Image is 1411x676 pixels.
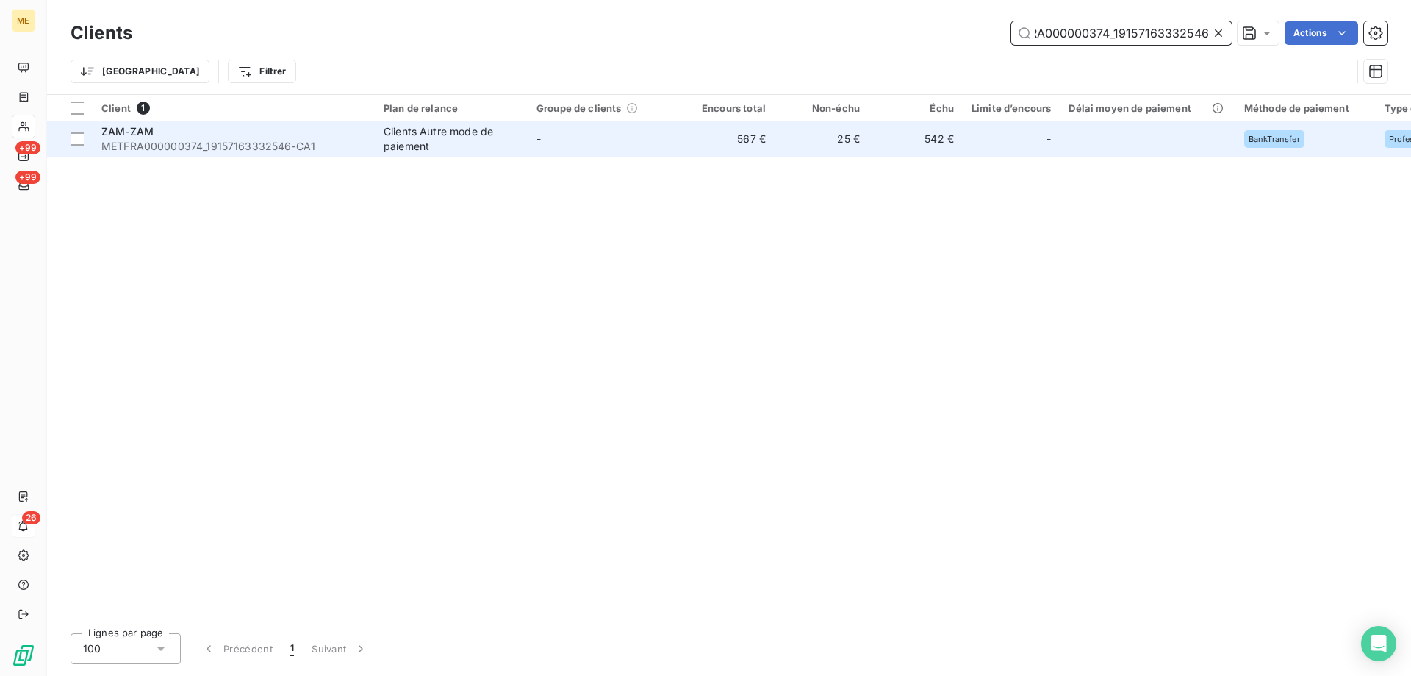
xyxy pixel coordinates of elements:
div: Clients Autre mode de paiement [384,124,519,154]
button: Actions [1285,21,1358,45]
div: Non-échu [783,102,860,114]
div: Encours total [689,102,766,114]
span: Groupe de clients [536,102,622,114]
span: 100 [83,641,101,656]
span: +99 [15,171,40,184]
div: ME [12,9,35,32]
span: - [1046,132,1051,146]
div: Limite d’encours [972,102,1051,114]
span: +99 [15,141,40,154]
input: Rechercher [1011,21,1232,45]
div: Plan de relance [384,102,519,114]
span: Client [101,102,131,114]
div: Échu [877,102,954,114]
h3: Clients [71,20,132,46]
button: [GEOGRAPHIC_DATA] [71,60,209,83]
div: Open Intercom Messenger [1361,626,1396,661]
button: Précédent [193,633,281,664]
span: - [536,132,541,145]
span: 1 [290,641,294,656]
td: 25 € [775,121,869,157]
div: Méthode de paiement [1244,102,1367,114]
td: 567 € [681,121,775,157]
button: Suivant [303,633,377,664]
button: Filtrer [228,60,295,83]
td: 542 € [869,121,963,157]
span: ZAM-ZAM [101,125,154,138]
span: 1 [137,102,150,115]
span: 26 [22,511,40,524]
img: Logo LeanPay [12,644,35,667]
button: 1 [281,633,303,664]
div: Délai moyen de paiement [1069,102,1226,114]
span: BankTransfer [1249,135,1300,143]
span: METFRA000000374_19157163332546-CA1 [101,139,366,154]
